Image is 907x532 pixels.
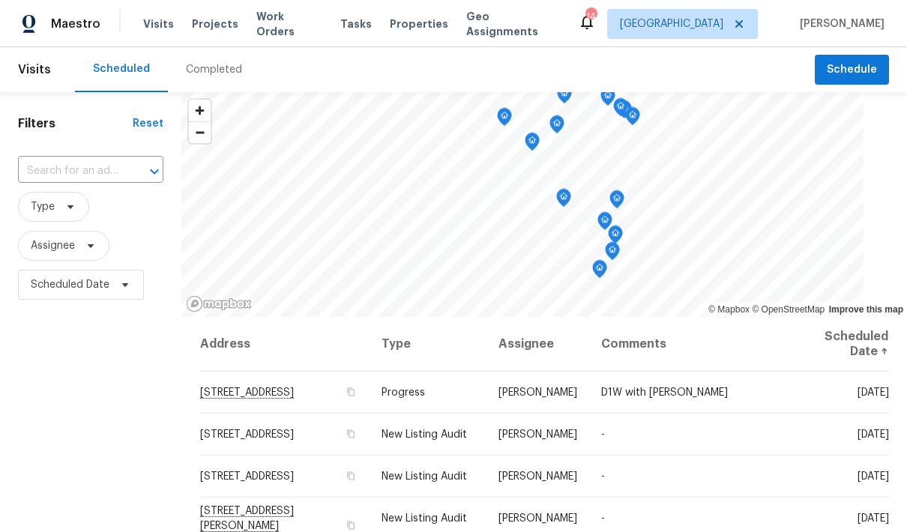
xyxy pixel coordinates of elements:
span: Scheduled Date [31,277,109,292]
span: - [601,429,605,440]
span: [DATE] [857,513,888,524]
th: Comments [589,317,796,372]
span: Visits [143,16,174,31]
span: [GEOGRAPHIC_DATA] [620,16,723,31]
th: Address [199,317,370,372]
div: Reset [133,116,163,131]
div: Map marker [605,242,620,265]
a: OpenStreetMap [752,304,825,315]
div: Map marker [608,226,623,249]
a: Improve this map [829,304,903,315]
div: Map marker [549,115,564,139]
a: Mapbox [708,304,750,315]
button: Zoom out [189,121,211,143]
span: [PERSON_NAME] [498,471,577,482]
button: Copy Address [344,427,358,441]
th: Type [370,317,486,372]
span: New Listing Audit [382,471,467,482]
span: New Listing Audit [382,513,467,524]
span: Schedule [827,61,877,79]
div: Map marker [592,260,607,283]
span: Tasks [340,19,372,29]
div: Map marker [597,212,612,235]
th: Assignee [486,317,589,372]
span: Type [31,199,55,214]
canvas: Map [181,92,864,317]
div: Map marker [557,85,572,109]
div: Map marker [556,189,571,212]
span: D1W with [PERSON_NAME] [601,387,728,398]
div: Map marker [625,107,640,130]
button: Zoom in [189,100,211,121]
input: Search for an address... [18,160,121,183]
span: [PERSON_NAME] [498,387,577,398]
span: - [601,513,605,524]
div: Completed [186,62,242,77]
div: Map marker [613,98,628,121]
span: [PERSON_NAME] [794,16,885,31]
span: Geo Assignments [466,9,560,39]
span: - [601,471,605,482]
h1: Filters [18,116,133,131]
button: Copy Address [344,469,358,483]
span: Progress [382,387,425,398]
span: Assignee [31,238,75,253]
button: Copy Address [344,519,358,532]
span: Projects [192,16,238,31]
div: Map marker [525,133,540,156]
span: [DATE] [857,471,888,482]
span: [PERSON_NAME] [498,513,577,524]
span: Properties [390,16,448,31]
th: Scheduled Date ↑ [796,317,890,372]
span: [STREET_ADDRESS] [200,471,294,482]
button: Schedule [815,55,889,85]
div: Map marker [600,88,615,111]
span: Visits [18,53,51,86]
div: Scheduled [93,61,150,76]
span: Maestro [51,16,100,31]
a: Mapbox homepage [186,295,252,312]
span: New Listing Audit [382,429,467,440]
div: Map marker [497,108,512,131]
span: Zoom out [189,122,211,143]
span: [DATE] [857,429,888,440]
span: [DATE] [857,387,888,398]
button: Copy Address [344,385,358,399]
span: Work Orders [256,9,322,39]
span: [PERSON_NAME] [498,429,577,440]
div: Map marker [609,190,624,214]
span: [STREET_ADDRESS] [200,429,294,440]
button: Open [144,161,165,182]
div: 14 [585,9,596,24]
